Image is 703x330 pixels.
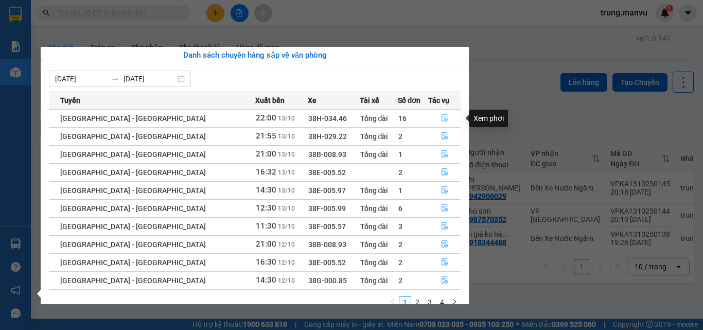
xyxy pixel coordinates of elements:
span: 38H-034.46 [308,114,347,123]
div: Tổng đài [360,131,397,142]
span: file-done [441,258,448,267]
div: Tổng đài [360,257,397,268]
li: 1 [399,296,411,308]
div: Tổng đài [360,185,397,196]
span: file-done [441,186,448,195]
button: file-done [429,164,460,181]
span: 2 [398,132,402,141]
span: right [451,299,458,305]
span: 38E-005.97 [308,186,346,195]
span: 2 [398,168,402,177]
button: file-done [429,272,460,289]
button: file-done [429,218,460,235]
div: Tổng đài [360,203,397,214]
span: 38H-029.22 [308,132,347,141]
a: 3 [424,297,435,308]
span: 38E-005.52 [308,168,346,177]
span: file-done [441,204,448,213]
span: 16:30 [256,257,276,267]
span: 38B-008.93 [308,150,346,159]
div: Tổng đài [360,113,397,124]
button: file-done [429,200,460,217]
span: file-done [441,240,448,249]
li: 3 [424,296,436,308]
span: 13/10 [278,187,295,194]
button: file-done [429,128,460,145]
span: 21:00 [256,149,276,159]
div: Tổng đài [360,149,397,160]
span: to [111,75,119,83]
span: Số đơn [398,95,421,106]
span: 12/10 [278,241,295,248]
div: Tổng đài [360,275,397,286]
span: Xe [308,95,317,106]
span: 38F-005.57 [308,222,346,231]
span: 12/10 [278,259,295,266]
button: file-done [429,146,460,163]
span: Tài xế [360,95,379,106]
span: 14:30 [256,275,276,285]
span: 38B-008.93 [308,240,346,249]
input: Đến ngày [124,73,175,84]
a: 2 [412,297,423,308]
a: 1 [399,297,411,308]
div: Tổng đài [360,239,397,250]
span: file-done [441,168,448,177]
span: 11:30 [256,221,276,231]
span: 21:00 [256,239,276,249]
span: [GEOGRAPHIC_DATA] - [GEOGRAPHIC_DATA] [60,150,206,159]
span: 12:30 [256,203,276,213]
span: [GEOGRAPHIC_DATA] - [GEOGRAPHIC_DATA] [60,168,206,177]
span: 16:32 [256,167,276,177]
span: file-done [441,114,448,123]
span: 2 [398,276,402,285]
span: 6 [398,204,402,213]
span: 1 [398,150,402,159]
button: file-done [429,110,460,127]
span: file-done [441,132,448,141]
span: 1 [398,186,402,195]
li: 4 [436,296,448,308]
span: Tác vụ [428,95,449,106]
span: file-done [441,222,448,231]
span: [GEOGRAPHIC_DATA] - [GEOGRAPHIC_DATA] [60,114,206,123]
span: 2 [398,258,402,267]
span: 22:00 [256,113,276,123]
span: 38G-000.85 [308,276,347,285]
span: swap-right [111,75,119,83]
li: Next Page [448,296,461,308]
span: 12/10 [278,277,295,284]
span: 13/10 [278,151,295,158]
span: Tuyến [60,95,80,106]
span: 13/10 [278,205,295,212]
span: [GEOGRAPHIC_DATA] - [GEOGRAPHIC_DATA] [60,132,206,141]
span: 3 [398,222,402,231]
span: [GEOGRAPHIC_DATA] - [GEOGRAPHIC_DATA] [60,186,206,195]
span: 13/10 [278,133,295,140]
span: Xuất bến [255,95,285,106]
span: 14:30 [256,185,276,195]
span: file-done [441,276,448,285]
span: 38E-005.52 [308,258,346,267]
div: Danh sách chuyến hàng sắp về văn phòng [49,49,461,62]
button: left [386,296,399,308]
span: 2 [398,240,402,249]
button: file-done [429,254,460,271]
span: 13/10 [278,115,295,122]
span: [GEOGRAPHIC_DATA] - [GEOGRAPHIC_DATA] [60,276,206,285]
span: file-done [441,150,448,159]
button: file-done [429,182,460,199]
li: Previous Page [386,296,399,308]
span: 38F-005.99 [308,204,346,213]
span: 13/10 [278,169,295,176]
span: 16 [398,114,407,123]
span: [GEOGRAPHIC_DATA] - [GEOGRAPHIC_DATA] [60,258,206,267]
span: 13/10 [278,223,295,230]
div: Xem phơi [469,110,508,127]
input: Từ ngày [55,73,107,84]
span: [GEOGRAPHIC_DATA] - [GEOGRAPHIC_DATA] [60,222,206,231]
a: 4 [436,297,448,308]
button: file-done [429,236,460,253]
li: 2 [411,296,424,308]
button: right [448,296,461,308]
